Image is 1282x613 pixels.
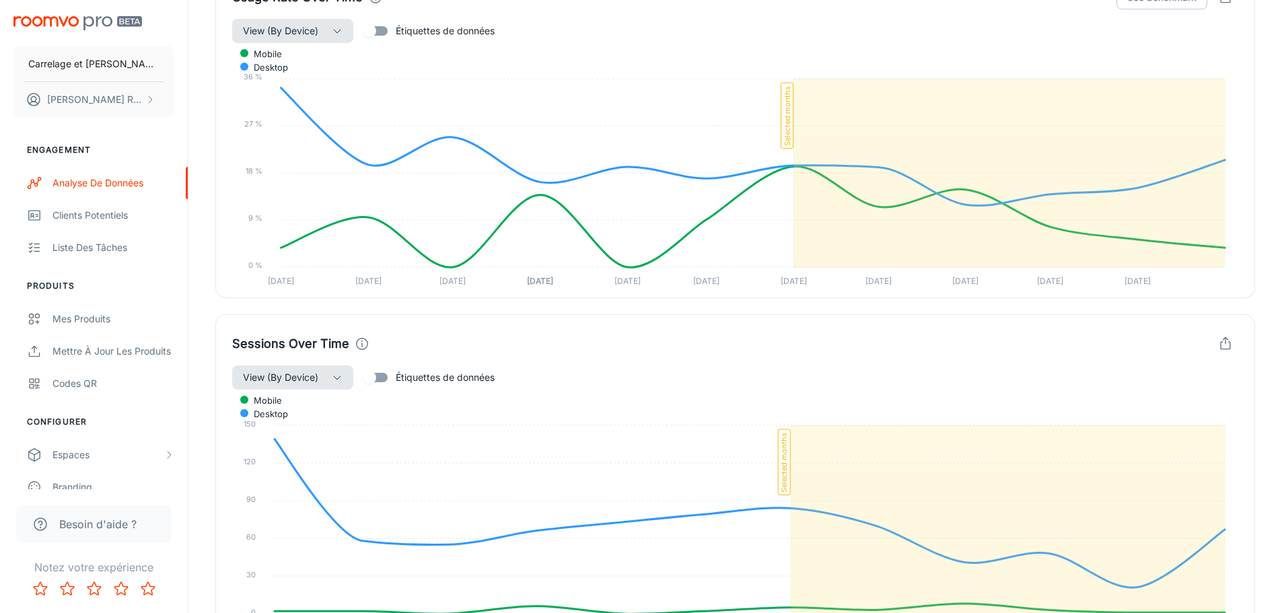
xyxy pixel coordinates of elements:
span: mobile [244,394,282,406]
button: Rate 3 star [81,575,108,602]
tspan: [DATE] [1125,276,1151,286]
div: Codes QR [52,376,174,391]
button: View (By Device) [232,365,353,390]
tspan: 60 [246,532,256,542]
span: Étiquettes de données [396,24,495,38]
tspan: 0 % [248,260,262,270]
tspan: 150 [244,419,256,429]
span: mobile [244,48,282,60]
span: Étiquettes de données [396,370,495,385]
button: Rate 2 star [54,575,81,602]
tspan: [DATE] [781,276,807,286]
tspan: 18 % [246,166,262,176]
tspan: [DATE] [614,276,641,286]
div: Mes produits [52,312,174,326]
h4: Sessions Over Time [232,334,349,353]
div: Espaces [52,447,164,462]
tspan: [DATE] [952,276,978,286]
tspan: [DATE] [1037,276,1063,286]
tspan: [DATE] [439,276,466,286]
div: Liste des tâches [52,240,174,255]
tspan: [DATE] [865,276,892,286]
p: Notez votre expérience [11,559,177,575]
tspan: [DATE] [268,276,294,286]
p: Carrelage et [PERSON_NAME] [28,57,159,71]
button: [PERSON_NAME] Robichon [13,82,174,117]
span: View (By Device) [243,23,318,39]
div: Branding [52,480,174,495]
tspan: 120 [244,457,256,466]
span: desktop [244,61,288,73]
p: [PERSON_NAME] Robichon [47,92,142,107]
tspan: [DATE] [527,276,553,286]
button: Carrelage et [PERSON_NAME] [13,46,174,81]
button: Rate 5 star [135,575,162,602]
button: View (By Device) [232,19,353,43]
div: Analyse de données [52,176,174,190]
span: Besoin d'aide ? [59,516,137,532]
tspan: [DATE] [693,276,719,286]
tspan: 90 [246,495,256,504]
div: Clients potentiels [52,208,174,223]
span: View (By Device) [243,369,318,386]
button: Rate 1 star [27,575,54,602]
tspan: [DATE] [355,276,382,286]
div: Mettre à jour les produits [52,344,174,359]
tspan: 9 % [248,213,262,223]
span: desktop [244,408,288,420]
button: Rate 4 star [108,575,135,602]
img: Roomvo PRO Beta [13,16,142,30]
tspan: 27 % [244,119,262,129]
tspan: 36 % [244,72,262,81]
tspan: 30 [246,570,256,579]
